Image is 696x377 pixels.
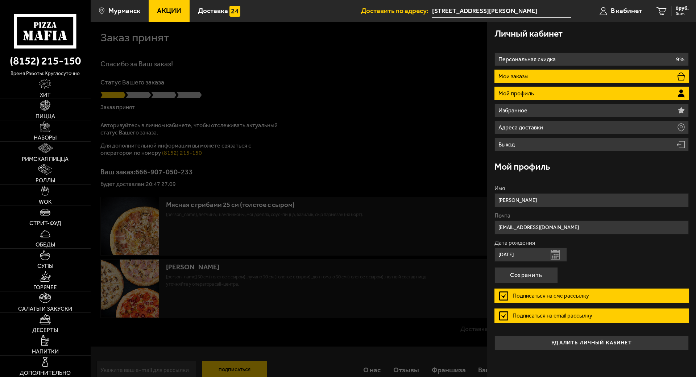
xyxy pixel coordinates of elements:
span: В кабинет [611,7,642,14]
span: Римская пицца [22,156,69,162]
button: удалить личный кабинет [494,336,689,350]
p: Мой профиль [498,91,536,96]
img: 15daf4d41897b9f0e9f617042186c801.svg [229,6,240,17]
input: Ваш e-mail [494,220,689,235]
label: Подписаться на смс рассылку [494,289,689,303]
p: Адреса доставки [498,125,545,130]
p: Избранное [498,108,529,113]
span: 0 руб. [676,6,689,11]
span: Роллы [36,178,55,183]
label: Дата рождения [494,240,689,246]
button: Открыть календарь [551,250,560,260]
p: 9% [676,57,684,62]
input: Ваша дата рождения [494,248,567,262]
p: Выход [498,142,517,148]
span: Пицца [36,113,55,119]
span: Акции [157,7,181,14]
span: Горячее [33,285,57,290]
p: Персональная скидка [498,57,558,62]
span: Наборы [34,135,57,141]
span: Хит [40,92,51,98]
span: Дополнительно [20,370,71,376]
span: WOK [39,199,51,205]
span: улица Шабалина, 49 [432,4,571,18]
span: Супы [37,263,53,269]
input: Ваше имя [494,193,689,207]
label: Подписаться на email рассылку [494,308,689,323]
span: Десерты [32,327,58,333]
span: Салаты и закуски [18,306,72,312]
span: Напитки [32,349,59,355]
span: Доставка [198,7,228,14]
h3: Мой профиль [494,162,550,171]
p: Мои заказы [498,74,530,79]
span: Доставить по адресу: [361,7,432,14]
span: Стрит-фуд [29,220,61,226]
span: 0 шт. [676,12,689,16]
label: Почта [494,213,689,219]
span: Обеды [36,242,55,248]
input: Ваш адрес доставки [432,4,571,18]
label: Имя [494,186,689,191]
button: Сохранить [494,267,558,283]
h3: Личный кабинет [494,29,563,38]
span: Мурманск [108,7,140,14]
